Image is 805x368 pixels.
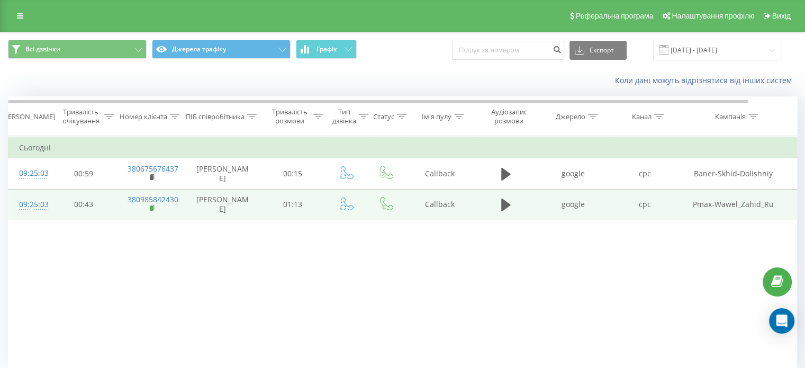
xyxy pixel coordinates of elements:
span: Всі дзвінки [25,45,60,53]
span: Вихід [772,12,791,20]
div: Джерело [556,112,585,121]
a: 380675676437 [128,164,178,174]
div: Тип дзвінка [332,107,356,125]
td: Callback [405,189,474,220]
div: Канал [632,112,652,121]
td: google [538,158,609,189]
input: Пошук за номером [452,41,564,60]
div: Ім'я пулу [422,112,451,121]
td: Baner-Skhid-Dolishniy [681,158,786,189]
span: Реферальна програма [576,12,654,20]
div: Аудіозапис розмови [483,107,535,125]
div: Тривалість очікування [60,107,102,125]
div: Кампанія [715,112,746,121]
div: Номер клієнта [120,112,167,121]
button: Експорт [569,41,627,60]
td: [PERSON_NAME] [186,189,260,220]
div: Статус [373,112,394,121]
td: Pmax-Wawel_Zahid_Ru [681,189,786,220]
div: Open Intercom Messenger [769,308,794,334]
td: cpc [609,189,681,220]
td: google [538,189,609,220]
span: Графік [316,46,337,53]
td: Callback [405,158,474,189]
td: 00:43 [51,189,117,220]
div: [PERSON_NAME] [2,112,55,121]
td: 00:59 [51,158,117,189]
a: 380985842430 [128,194,178,204]
td: [PERSON_NAME] [186,158,260,189]
div: 09:25:03 [19,163,40,184]
button: Всі дзвінки [8,40,147,59]
td: 01:13 [260,189,326,220]
button: Джерела трафіку [152,40,291,59]
a: Коли дані можуть відрізнятися вiд інших систем [615,75,797,85]
div: ПІБ співробітника [186,112,245,121]
button: Графік [296,40,357,59]
div: 09:25:03 [19,194,40,215]
td: cpc [609,158,681,189]
td: 00:15 [260,158,326,189]
div: Тривалість розмови [269,107,311,125]
span: Налаштування профілю [672,12,754,20]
